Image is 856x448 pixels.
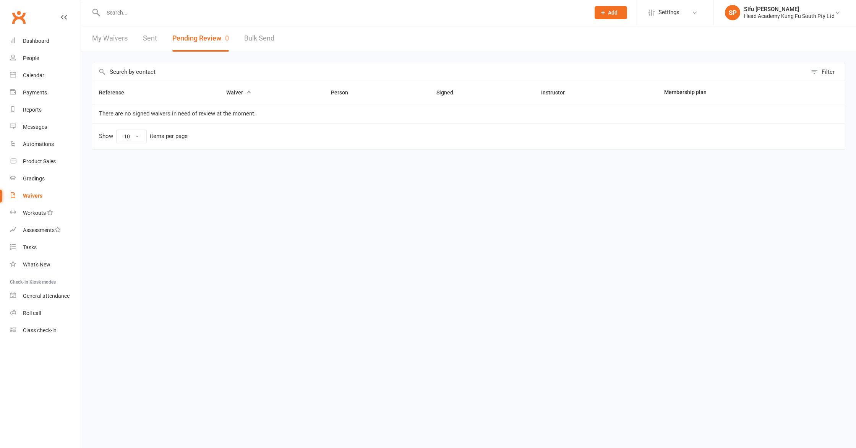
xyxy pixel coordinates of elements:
[172,25,229,52] button: Pending Review0
[541,88,573,97] button: Instructor
[10,50,81,67] a: People
[657,81,808,104] th: Membership plan
[10,222,81,239] a: Assessments
[226,88,251,97] button: Waiver
[10,287,81,305] a: General attendance kiosk mode
[23,72,44,78] div: Calendar
[23,227,61,233] div: Assessments
[23,55,39,61] div: People
[10,305,81,322] a: Roll call
[608,10,618,16] span: Add
[658,4,679,21] span: Settings
[143,25,157,52] a: Sent
[744,13,835,19] div: Head Academy Kung Fu South Pty Ltd
[10,322,81,339] a: Class kiosk mode
[9,8,28,27] a: Clubworx
[725,5,740,20] div: SP
[23,210,46,216] div: Workouts
[10,136,81,153] a: Automations
[10,256,81,273] a: What's New
[92,63,807,81] input: Search by contact
[10,101,81,118] a: Reports
[23,261,50,268] div: What's New
[10,153,81,170] a: Product Sales
[10,170,81,187] a: Gradings
[225,34,229,42] span: 0
[10,205,81,222] a: Workouts
[23,38,49,44] div: Dashboard
[23,244,37,250] div: Tasks
[10,118,81,136] a: Messages
[226,89,251,96] span: Waiver
[10,239,81,256] a: Tasks
[822,67,835,76] div: Filter
[23,327,57,333] div: Class check-in
[244,25,274,52] a: Bulk Send
[101,7,585,18] input: Search...
[99,89,133,96] span: Reference
[99,88,133,97] button: Reference
[23,141,54,147] div: Automations
[92,104,845,123] td: There are no signed waivers in need of review at the moment.
[23,89,47,96] div: Payments
[807,63,845,81] button: Filter
[436,88,462,97] button: Signed
[331,88,357,97] button: Person
[595,6,627,19] button: Add
[150,133,188,140] div: items per page
[436,89,462,96] span: Signed
[744,6,835,13] div: Sifu [PERSON_NAME]
[23,175,45,182] div: Gradings
[541,89,573,96] span: Instructor
[23,158,56,164] div: Product Sales
[99,130,188,143] div: Show
[10,32,81,50] a: Dashboard
[92,25,128,52] a: My Waivers
[23,107,42,113] div: Reports
[23,193,42,199] div: Waivers
[23,310,41,316] div: Roll call
[10,84,81,101] a: Payments
[23,124,47,130] div: Messages
[10,67,81,84] a: Calendar
[331,89,357,96] span: Person
[23,293,70,299] div: General attendance
[10,187,81,205] a: Waivers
